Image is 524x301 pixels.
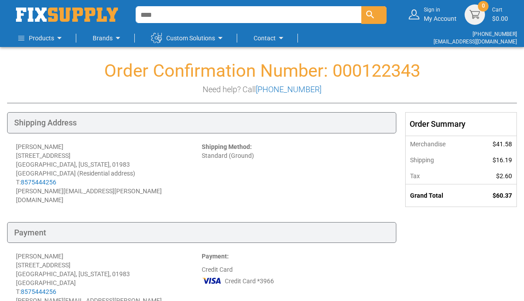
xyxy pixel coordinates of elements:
[202,143,252,150] strong: Shipping Method:
[7,61,517,81] h1: Order Confirmation Number: 000122343
[151,29,226,47] a: Custom Solutions
[406,136,473,152] th: Merchandise
[496,172,512,180] span: $2.60
[21,179,56,186] a: 8575444256
[424,6,457,14] small: Sign in
[410,192,443,199] strong: Grand Total
[225,277,274,285] span: Credit Card *3966
[493,156,512,164] span: $16.19
[406,152,473,168] th: Shipping
[202,274,222,287] img: VI
[16,8,118,22] a: store logo
[473,31,517,37] a: [PHONE_NUMBER]
[16,142,202,204] div: [PERSON_NAME] [STREET_ADDRESS] [GEOGRAPHIC_DATA], [US_STATE], 01983 [GEOGRAPHIC_DATA] (Residentia...
[493,141,512,148] span: $41.58
[406,168,473,184] th: Tax
[492,15,508,22] span: $0.00
[434,39,517,45] a: [EMAIL_ADDRESS][DOMAIN_NAME]
[7,85,517,94] h3: Need help? Call
[202,142,387,204] div: Standard (Ground)
[492,6,508,14] small: Cart
[21,288,56,295] a: 8575444256
[7,222,396,243] div: Payment
[254,29,286,47] a: Contact
[493,192,512,199] span: $60.37
[256,85,321,94] a: [PHONE_NUMBER]
[93,29,123,47] a: Brands
[424,6,457,23] div: My Account
[406,113,516,136] div: Order Summary
[7,112,396,133] div: Shipping Address
[202,253,229,260] strong: Payment:
[18,29,65,47] a: Products
[482,2,485,10] span: 0
[16,8,118,22] img: Fix Industrial Supply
